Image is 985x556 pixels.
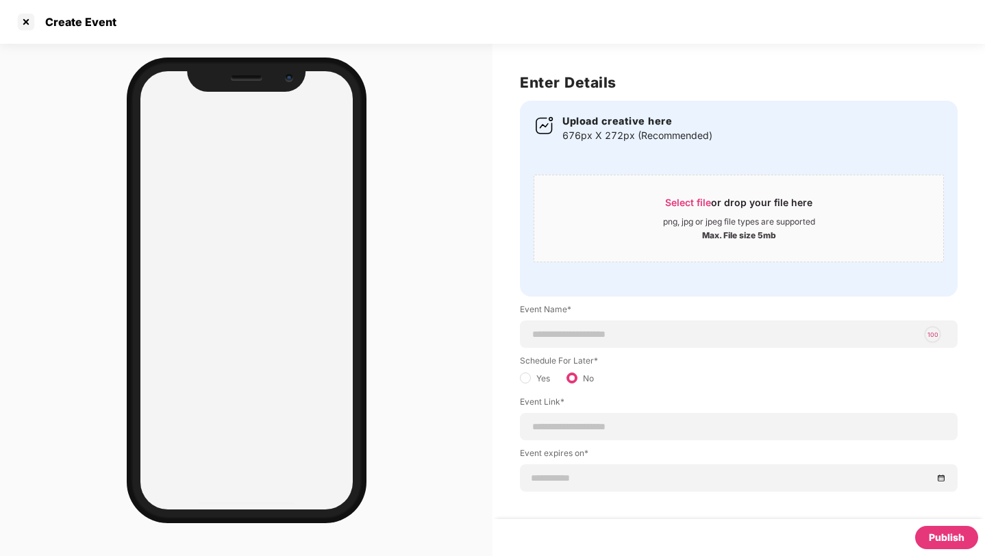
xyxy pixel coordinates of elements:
span: Select fileor drop your file herepng, jpg or jpeg file types are supportedMax. File size 5mb [534,186,943,251]
p: 676px X 272px (Recommended) [562,128,712,143]
span: Select file [665,197,711,208]
label: Event Name* [520,303,958,320]
i: Speaker [230,75,262,81]
b: Camera [285,74,293,82]
label: Yes [536,373,550,389]
h2: Enter Details [520,71,958,94]
div: Publish [929,530,964,545]
label: No [583,373,594,389]
div: png, jpg or jpeg file types are supported [663,216,815,227]
label: Event Link* [520,396,958,413]
text: 100 [927,331,938,338]
img: svg+xml;base64,PHN2ZyB3aWR0aD0iNDEiIGhlaWdodD0iNDEiIHZpZXdCb3g9IjAgMCA0MSA0MSIgZmlsbD0ibm9uZSIgeG... [534,114,556,136]
h4: Upload creative here [562,114,712,128]
div: or drop your file here [665,196,812,216]
div: Max. File size 5mb [702,227,776,241]
div: Create Event [37,15,116,29]
label: Event expires on* [520,447,958,464]
label: Schedule For Later* [520,355,598,366]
